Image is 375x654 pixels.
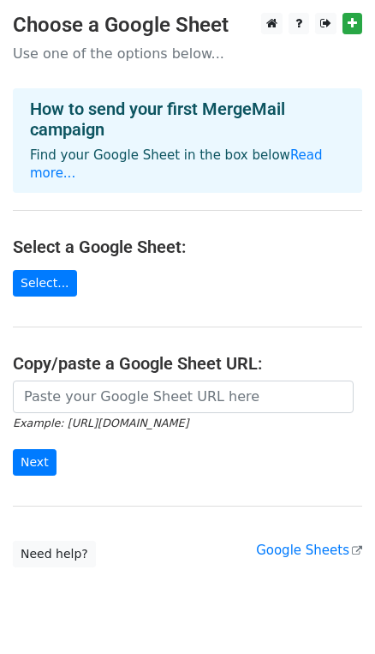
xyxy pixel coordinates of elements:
h4: Select a Google Sheet: [13,237,362,257]
p: Find your Google Sheet in the box below [30,147,345,183]
a: Need help? [13,541,96,567]
h4: How to send your first MergeMail campaign [30,99,345,140]
h4: Copy/paste a Google Sheet URL: [13,353,362,374]
input: Next [13,449,57,476]
h3: Choose a Google Sheet [13,13,362,38]
small: Example: [URL][DOMAIN_NAME] [13,417,188,429]
a: Google Sheets [256,543,362,558]
input: Paste your Google Sheet URL here [13,381,354,413]
p: Use one of the options below... [13,45,362,63]
a: Select... [13,270,77,297]
a: Read more... [30,147,323,181]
